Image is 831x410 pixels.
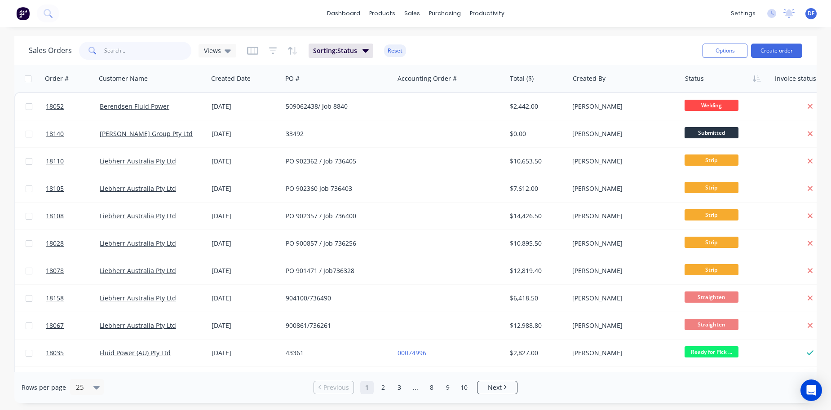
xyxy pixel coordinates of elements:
span: 18158 [46,294,64,303]
input: Search... [104,42,192,60]
div: 904100/736490 [286,294,385,303]
a: 18110 [46,148,100,175]
a: Berendsen Fluid Power [100,102,169,110]
a: Page 9 [441,381,455,394]
a: Page 1 is your current page [360,381,374,394]
a: Liebherr Australia Pty Ltd [100,184,176,193]
div: settings [726,7,760,20]
div: sales [400,7,424,20]
div: [PERSON_NAME] [572,102,672,111]
div: [DATE] [212,102,278,111]
a: 18052 [46,93,100,120]
div: 43361 [286,348,385,357]
span: Straighten [685,319,738,330]
a: 18028 [46,230,100,257]
div: [PERSON_NAME] [572,294,672,303]
div: $6,418.50 [510,294,562,303]
span: Ready for Pick ... [685,346,738,357]
button: Reset [384,44,406,57]
div: [PERSON_NAME] [572,184,672,193]
div: [DATE] [212,294,278,303]
span: Rows per page [22,383,66,392]
a: Next page [477,383,517,392]
span: 18140 [46,129,64,138]
div: products [365,7,400,20]
a: 18078 [46,257,100,284]
span: Previous [323,383,349,392]
a: Liebherr Australia Pty Ltd [100,294,176,302]
span: 18108 [46,212,64,220]
div: 509062438/ Job 8840 [286,102,385,111]
div: [DATE] [212,321,278,330]
div: 900861/736261 [286,321,385,330]
div: Created Date [211,74,251,83]
div: [DATE] [212,266,278,275]
div: [PERSON_NAME] [572,212,672,220]
div: PO 902360 Job 736403 [286,184,385,193]
a: Page 3 [393,381,406,394]
div: [DATE] [212,212,278,220]
h1: Sales Orders [29,46,72,55]
a: Liebherr Australia Pty Ltd [100,321,176,330]
a: Page 10 [457,381,471,394]
a: Liebherr Australia Pty Ltd [100,157,176,165]
div: purchasing [424,7,465,20]
div: [PERSON_NAME] [572,321,672,330]
div: Created By [573,74,606,83]
div: PO # [285,74,300,83]
div: $2,827.00 [510,348,562,357]
ul: Pagination [310,381,521,394]
div: [PERSON_NAME] [572,348,672,357]
span: Strip [685,237,738,248]
span: Strip [685,264,738,275]
span: Straighten [685,291,738,303]
div: Invoice status [775,74,816,83]
div: [DATE] [212,129,278,138]
a: 18158 [46,285,100,312]
div: $7,612.00 [510,184,562,193]
div: [PERSON_NAME] [572,266,672,275]
div: Customer Name [99,74,148,83]
span: Strip [685,209,738,220]
div: [PERSON_NAME] [572,157,672,166]
span: 18028 [46,239,64,248]
span: 18078 [46,266,64,275]
a: 18108 [46,203,100,229]
div: [DATE] [212,184,278,193]
div: Open Intercom Messenger [800,379,822,401]
span: Views [204,46,221,55]
img: Factory [16,7,30,20]
div: productivity [465,7,509,20]
span: 18035 [46,348,64,357]
div: PO 901471 / Job736328 [286,266,385,275]
div: Order # [45,74,69,83]
div: 33492 [286,129,385,138]
a: 18067 [46,312,100,339]
div: [DATE] [212,239,278,248]
div: PO 902357 / Job 736400 [286,212,385,220]
button: Sorting:Status [309,44,373,58]
div: $0.00 [510,129,562,138]
button: Create order [751,44,802,58]
div: $12,819.40 [510,266,562,275]
a: 00074996 [398,348,426,357]
div: $10,895.50 [510,239,562,248]
div: PO 900857 / Job 736256 [286,239,385,248]
span: Sorting: Status [313,46,357,55]
a: Jump forward [409,381,422,394]
span: 18067 [46,321,64,330]
a: Page 2 [376,381,390,394]
span: Welding [685,100,738,111]
a: Page 8 [425,381,438,394]
div: [PERSON_NAME] [572,129,672,138]
span: Strip [685,182,738,193]
div: [PERSON_NAME] [572,239,672,248]
a: Liebherr Australia Pty Ltd [100,212,176,220]
a: Liebherr Australia Pty Ltd [100,266,176,275]
span: 18110 [46,157,64,166]
span: 18052 [46,102,64,111]
a: Liebherr Australia Pty Ltd [100,239,176,247]
div: $10,653.50 [510,157,562,166]
span: Next [488,383,502,392]
span: 18105 [46,184,64,193]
